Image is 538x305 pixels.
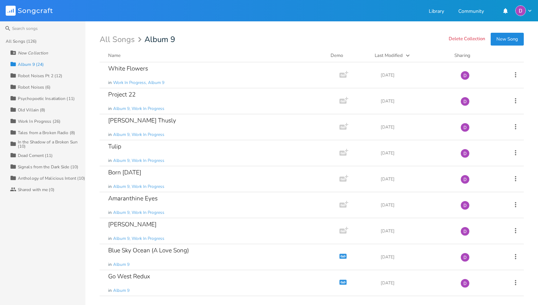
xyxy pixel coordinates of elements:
div: Sharing [454,52,497,59]
span: in [108,210,112,216]
span: in [108,184,112,190]
div: Project 22 [108,91,136,98]
div: Amaranthine Eyes [108,195,158,201]
div: Name [108,52,121,59]
img: Dylan [460,227,470,236]
button: Name [108,52,322,59]
span: Album 9 [113,288,130,294]
div: Go West Redux [108,273,150,279]
img: Dylan [460,149,470,158]
div: [DATE] [381,255,452,259]
div: Old Villain (8) [18,108,46,112]
div: New Collection [18,51,48,55]
div: In the Shadow of a Broken Sun (10) [18,140,85,148]
div: Tales from a Broken Radio (8) [18,131,75,135]
button: Delete Collection [449,36,485,42]
div: White Flowers [108,65,148,72]
img: Dylan [460,123,470,132]
span: Album 9, Work In Progress [113,132,164,138]
span: Album 9, Work In Progress [113,184,164,190]
span: Album 9, Work In Progress [113,236,164,242]
div: Psychopoetic Insatiation (11) [18,96,75,101]
span: in [108,80,112,86]
div: [DATE] [381,125,452,129]
div: [DATE] [381,203,452,207]
span: Album 9, Work In Progress [113,158,164,164]
div: Anthology of Malicious Intent (10) [18,176,85,180]
span: in [108,132,112,138]
span: in [108,158,112,164]
img: Dylan [460,201,470,210]
a: Community [458,9,484,15]
img: Dylan [460,175,470,184]
div: Signals from the Dark Side (10) [18,165,78,169]
div: [DATE] [381,73,452,77]
img: Dylan [460,71,470,80]
div: [DATE] [381,281,452,285]
div: Album 9 (24) [18,62,44,67]
button: New Song [491,33,524,46]
div: Tulip [108,143,121,149]
div: [PERSON_NAME] Thusly [108,117,176,123]
div: Work In Progress (26) [18,119,60,123]
div: [PERSON_NAME] [108,221,157,227]
div: Robot Noises Pt 2 (12) [18,74,62,78]
span: in [108,106,112,112]
span: Album 9, Work In Progress [113,106,164,112]
img: Dylan [515,5,526,16]
div: Shared with me (0) [18,188,54,192]
div: All Songs [100,36,144,43]
div: Born [DATE] [108,169,141,175]
span: Album 9, Work In Progress [113,210,164,216]
div: [DATE] [381,177,452,181]
img: Dylan [460,279,470,288]
div: Last Modified [375,52,403,59]
div: All Songs (126) [6,39,37,43]
div: [DATE] [381,99,452,103]
span: Work In Progress, Album 9 [113,80,164,86]
span: in [108,262,112,268]
div: Demo [331,52,366,59]
div: [DATE] [381,151,452,155]
img: Dylan [460,253,470,262]
span: Album 9 [113,262,130,268]
span: Album 9 [144,36,175,43]
span: in [108,236,112,242]
span: in [108,288,112,294]
div: [DATE] [381,229,452,233]
a: Library [429,9,444,15]
div: Robot Noises (6) [18,85,51,89]
div: Blue Sky Ocean (A Love Song) [108,247,189,253]
div: Dead Cement (11) [18,153,53,158]
button: Last Modified [375,52,446,59]
img: Dylan [460,97,470,106]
